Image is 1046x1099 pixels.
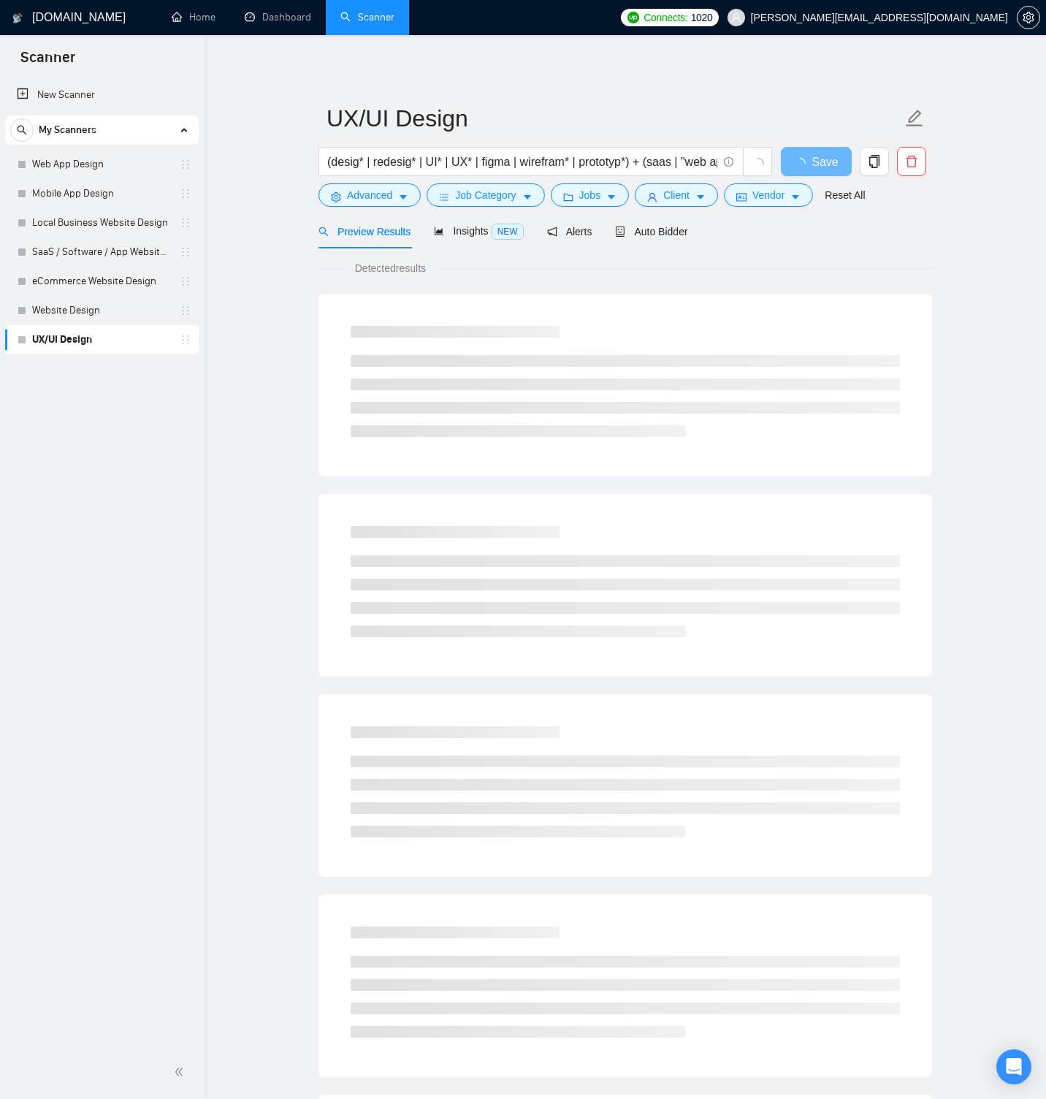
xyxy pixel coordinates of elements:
span: Scanner [9,47,87,77]
li: My Scanners [5,115,199,354]
button: setting [1017,6,1040,29]
span: holder [180,217,191,229]
span: Jobs [579,187,601,203]
span: holder [180,275,191,287]
input: Scanner name... [327,100,902,137]
span: notification [547,227,557,237]
span: Alerts [547,226,592,237]
a: Reset All [825,187,865,203]
span: setting [1018,12,1039,23]
button: folderJobscaret-down [551,183,630,207]
a: eCommerce Website Design [32,267,171,296]
button: Save [781,147,852,176]
span: holder [180,305,191,316]
a: homeHome [172,11,215,23]
span: bars [439,191,449,202]
div: Open Intercom Messenger [996,1049,1031,1084]
span: Save [812,153,838,171]
span: info-circle [724,157,733,167]
button: copy [860,147,889,176]
span: Auto Bidder [615,226,687,237]
span: Job Category [455,187,516,203]
span: user [731,12,741,23]
span: idcard [736,191,747,202]
span: edit [905,109,924,128]
span: area-chart [434,226,444,236]
a: setting [1017,12,1040,23]
span: holder [180,334,191,346]
span: robot [615,227,625,237]
button: idcardVendorcaret-down [724,183,813,207]
span: copy [860,155,888,168]
span: NEW [492,224,524,240]
span: search [318,227,329,237]
span: Client [663,187,690,203]
span: My Scanners [39,115,96,145]
span: double-left [174,1065,188,1079]
button: settingAdvancedcaret-down [318,183,421,207]
a: Web App Design [32,150,171,179]
span: Connects: [644,9,687,26]
a: UX/UI Design [32,325,171,354]
a: searchScanner [340,11,394,23]
span: Preview Results [318,226,411,237]
span: caret-down [398,191,408,202]
span: holder [180,188,191,199]
a: SaaS / Software / App Website Design [32,237,171,267]
img: logo [12,7,23,30]
span: search [11,125,33,135]
span: user [647,191,657,202]
span: loading [751,158,764,171]
span: Vendor [752,187,784,203]
span: setting [331,191,341,202]
a: New Scanner [17,80,187,110]
a: Mobile App Design [32,179,171,208]
img: upwork-logo.png [627,12,639,23]
span: Detected results [345,260,436,276]
a: dashboardDashboard [245,11,311,23]
a: Website Design [32,296,171,325]
span: 1020 [691,9,713,26]
input: Search Freelance Jobs... [327,153,717,171]
span: caret-down [790,191,801,202]
span: holder [180,246,191,258]
span: caret-down [695,191,706,202]
button: delete [897,147,926,176]
span: Advanced [347,187,392,203]
span: holder [180,159,191,170]
span: loading [794,158,812,170]
span: Insights [434,225,523,237]
button: search [10,118,34,142]
span: delete [898,155,925,168]
span: caret-down [522,191,532,202]
button: barsJob Categorycaret-down [427,183,544,207]
span: caret-down [606,191,616,202]
a: Local Business Website Design [32,208,171,237]
button: userClientcaret-down [635,183,718,207]
span: folder [563,191,573,202]
li: New Scanner [5,80,199,110]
